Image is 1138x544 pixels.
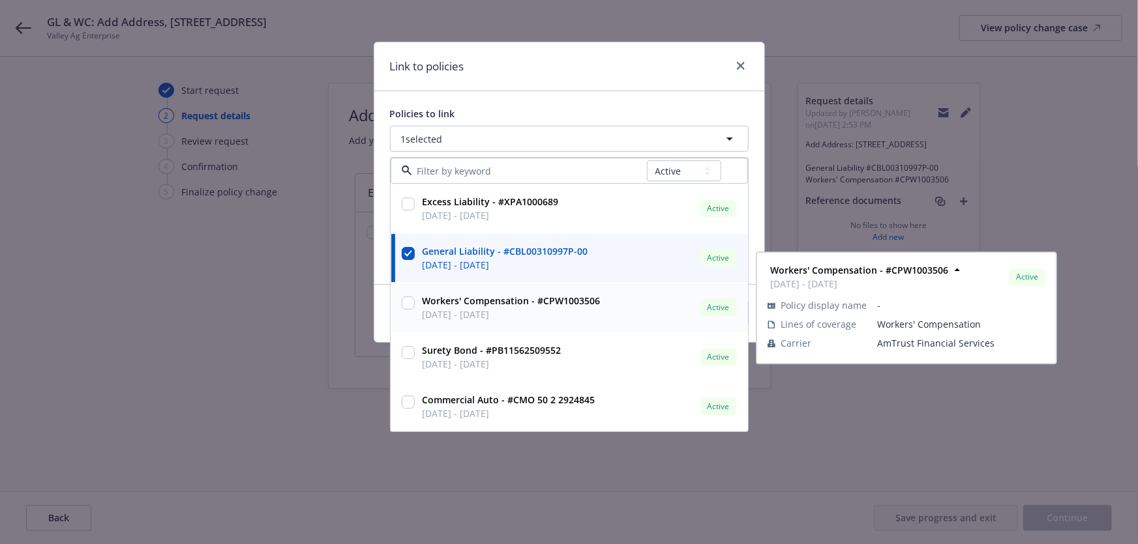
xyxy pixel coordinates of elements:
span: Active [706,253,732,265]
input: Filter by keyword [412,164,647,178]
span: [DATE] - [DATE] [423,407,595,421]
span: [DATE] - [DATE] [423,308,601,322]
span: Workers' Compensation [877,317,1045,331]
span: Active [706,352,732,364]
span: Active [706,401,732,413]
span: Active [1014,271,1040,283]
span: Lines of coverage [781,317,856,331]
span: [DATE] - [DATE] [423,358,562,371]
span: [DATE] - [DATE] [770,277,948,291]
strong: General Liability - #CBL00310997P-00 [423,246,588,258]
strong: Excess Liability - #XPA1000689 [423,196,559,208]
span: Policy display name [781,298,867,312]
span: Policies to link [390,107,455,120]
span: Active [706,302,732,314]
strong: Workers' Compensation - #CPW1003506 [770,264,948,276]
span: 1 selected [401,132,443,146]
h1: Link to policies [390,58,464,75]
span: - [877,298,1045,312]
span: AmTrust Financial Services [877,336,1045,350]
strong: Surety Bond - #PB11562509552 [423,345,562,357]
span: Carrier [781,336,811,350]
span: [DATE] - [DATE] [423,209,559,223]
strong: Workers' Compensation - #CPW1003506 [423,295,601,308]
a: close [733,58,749,74]
button: 1selected [390,126,749,152]
span: [DATE] - [DATE] [423,259,588,272]
strong: Commercial Auto - #CMO 50 2 2924845 [423,394,595,407]
span: Active [706,203,732,215]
